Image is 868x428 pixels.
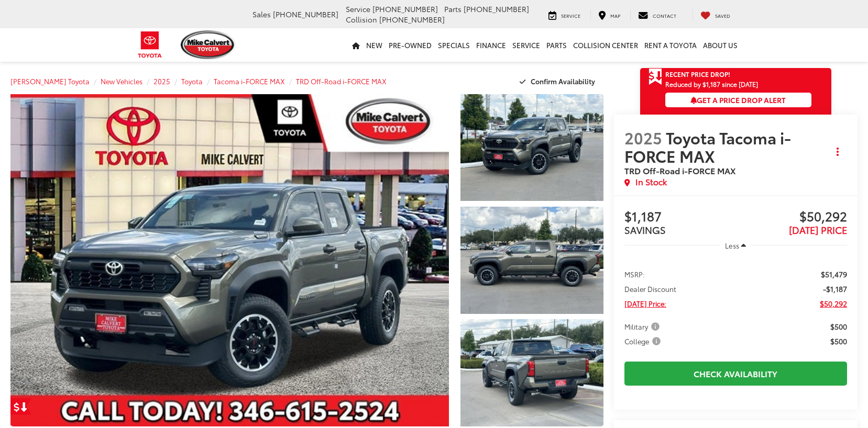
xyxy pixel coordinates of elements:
[10,76,90,86] a: [PERSON_NAME] Toyota
[624,298,666,309] span: [DATE] Price:
[252,9,271,19] span: Sales
[464,4,529,14] span: [PHONE_NUMBER]
[590,9,628,20] a: Map
[624,336,664,346] button: College
[444,4,462,14] span: Parts
[561,12,580,19] span: Service
[531,76,595,86] span: Confirm Availability
[273,9,338,19] span: [PHONE_NUMBER]
[837,148,839,156] span: dropdown dots
[10,94,449,426] a: Expand Photo 0
[624,164,736,176] span: TRD Off-Road i-FORCE MAX
[460,94,603,201] a: Expand Photo 1
[153,76,170,86] a: 2025
[830,336,847,346] span: $500
[624,284,676,294] span: Dealer Discount
[349,28,363,62] a: Home
[830,321,847,332] span: $500
[435,28,473,62] a: Specials
[624,209,736,225] span: $1,187
[541,9,588,20] a: Service
[6,93,454,428] img: 2025 Toyota Tacoma i-FORCE MAX TRD Off-Road i-FORCE MAX
[214,76,285,86] a: Tacoma i-FORCE MAX
[715,12,730,19] span: Saved
[473,28,509,62] a: Finance
[624,223,666,236] span: SAVINGS
[379,14,445,25] span: [PHONE_NUMBER]
[346,4,370,14] span: Service
[725,241,739,250] span: Less
[640,68,831,81] a: Get Price Drop Alert Recent Price Drop!
[649,68,662,86] span: Get Price Drop Alert
[665,81,811,87] span: Reduced by $1,187 since [DATE]
[693,9,738,20] a: My Saved Vehicles
[460,319,603,426] a: Expand Photo 3
[130,28,170,62] img: Toyota
[459,93,605,202] img: 2025 Toyota Tacoma i-FORCE MAX TRD Off-Road i-FORCE MAX
[641,28,700,62] a: Rent a Toyota
[460,207,603,313] a: Expand Photo 2
[690,95,786,105] span: Get a Price Drop Alert
[624,126,662,149] span: 2025
[624,362,847,385] a: Check Availability
[820,298,847,309] span: $50,292
[514,72,603,91] button: Confirm Availability
[829,143,847,161] button: Actions
[823,284,847,294] span: -$1,187
[570,28,641,62] a: Collision Center
[624,269,645,279] span: MSRP:
[543,28,570,62] a: Parts
[630,9,684,20] a: Contact
[653,12,676,19] span: Contact
[459,206,605,314] img: 2025 Toyota Tacoma i-FORCE MAX TRD Off-Road i-FORCE MAX
[665,70,730,78] span: Recent Price Drop!
[346,14,377,25] span: Collision
[700,28,741,62] a: About Us
[789,223,847,236] span: [DATE] PRICE
[735,209,847,225] span: $50,292
[635,176,667,188] span: In Stock
[372,4,438,14] span: [PHONE_NUMBER]
[181,76,203,86] a: Toyota
[610,12,620,19] span: Map
[720,236,752,255] button: Less
[363,28,386,62] a: New
[386,28,435,62] a: Pre-Owned
[821,269,847,279] span: $51,479
[181,30,236,59] img: Mike Calvert Toyota
[624,321,662,332] span: Military
[509,28,543,62] a: Service
[624,321,663,332] button: Military
[624,336,663,346] span: College
[459,318,605,427] img: 2025 Toyota Tacoma i-FORCE MAX TRD Off-Road i-FORCE MAX
[624,126,791,167] span: Toyota Tacoma i-FORCE MAX
[101,76,142,86] a: New Vehicles
[10,398,31,415] a: Get Price Drop Alert
[296,76,387,86] a: TRD Off-Road i-FORCE MAX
